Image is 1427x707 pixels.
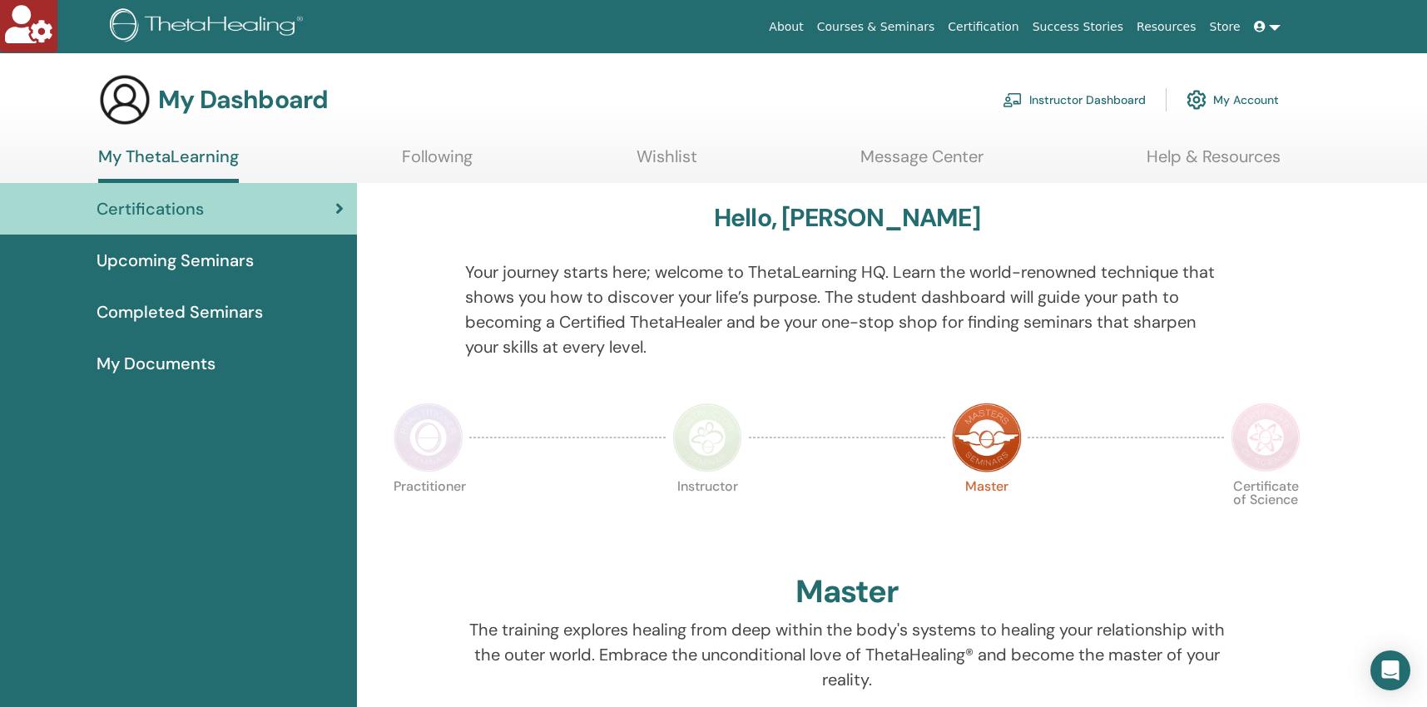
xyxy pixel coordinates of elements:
div: Open Intercom Messenger [1370,650,1410,690]
a: Courses & Seminars [810,12,942,42]
a: Instructor Dashboard [1003,82,1146,118]
a: My ThetaLearning [98,146,239,183]
img: logo.png [110,8,309,46]
a: About [762,12,810,42]
span: Completed Seminars [97,299,263,324]
a: Store [1203,12,1247,42]
a: Success Stories [1026,12,1130,42]
h3: Hello, [PERSON_NAME] [714,203,980,233]
span: Upcoming Seminars [97,248,254,273]
span: My Documents [97,351,216,376]
a: Resources [1130,12,1203,42]
img: chalkboard-teacher.svg [1003,92,1023,107]
a: Certification [941,12,1025,42]
a: Help & Resources [1147,146,1281,179]
img: Practitioner [394,403,463,472]
a: My Account [1187,82,1279,118]
a: Message Center [860,146,984,179]
h3: My Dashboard [158,85,328,115]
a: Wishlist [637,146,697,179]
h2: Master [795,573,899,611]
img: Certificate of Science [1231,403,1301,472]
span: Certifications [97,196,204,221]
img: cog.svg [1187,86,1207,114]
p: Practitioner [394,480,463,550]
a: Following [402,146,473,179]
p: Instructor [672,480,742,550]
p: Your journey starts here; welcome to ThetaLearning HQ. Learn the world-renowned technique that sh... [465,260,1228,359]
p: Certificate of Science [1231,480,1301,550]
img: generic-user-icon.jpg [98,73,151,126]
p: Master [952,480,1022,550]
img: Instructor [672,403,742,472]
p: The training explores healing from deep within the body's systems to healing your relationship wi... [465,617,1228,692]
img: Master [952,403,1022,472]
